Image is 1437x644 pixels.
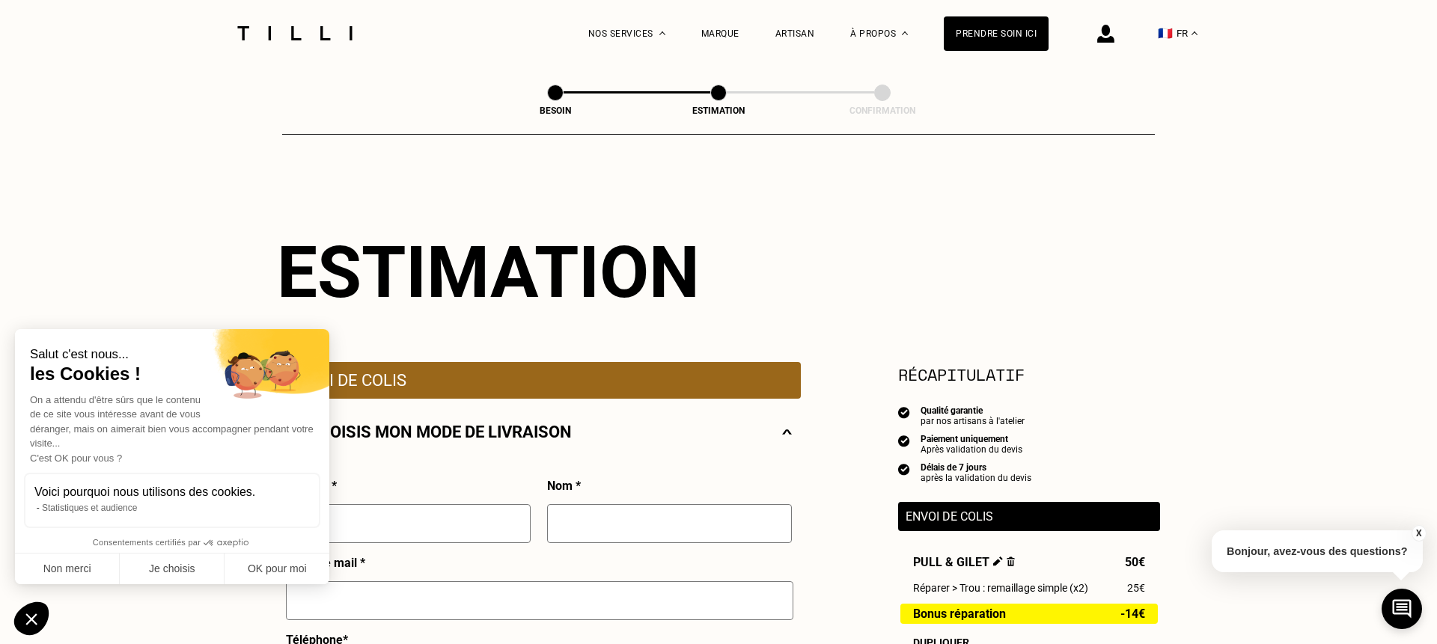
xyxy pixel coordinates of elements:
img: icon list info [898,462,910,476]
div: Qualité garantie [921,405,1025,416]
div: Confirmation [808,105,957,116]
div: Besoin [480,105,630,116]
img: Logo du service de couturière Tilli [232,26,358,40]
span: -14€ [1120,607,1145,620]
img: menu déroulant [1192,31,1197,35]
div: Estimation [644,105,793,116]
div: Délais de 7 jours [921,462,1031,473]
button: X [1411,525,1426,542]
p: Envoi de colis [286,371,792,390]
img: icon list info [898,405,910,419]
div: par nos artisans à l'atelier [921,416,1025,426]
span: Bonus réparation [913,607,1006,620]
p: Je choisis mon mode de livraison [286,423,572,441]
div: Estimation [277,230,1160,314]
div: Après validation du devis [921,444,1022,455]
img: icon list info [898,434,910,447]
span: Pull & gilet [913,555,1015,569]
p: Bonjour, avez-vous des questions? [1212,530,1423,572]
section: Récapitulatif [898,362,1160,387]
a: Artisan [775,28,815,39]
p: Envoi de colis [906,509,1153,524]
span: Réparer > Trou : remaillage simple (x2) [913,582,1088,594]
img: Menu déroulant [659,31,665,35]
p: Nom * [547,479,581,493]
img: Éditer [993,556,1003,566]
img: icône connexion [1097,25,1114,43]
a: Prendre soin ici [944,16,1049,51]
span: 50€ [1125,555,1145,569]
a: Marque [701,28,739,39]
img: Supprimer [1007,556,1015,566]
span: 25€ [1127,582,1145,594]
div: après la validation du devis [921,473,1031,483]
span: 🇫🇷 [1158,26,1173,40]
img: svg+xml;base64,PHN2ZyBmaWxsPSJub25lIiBoZWlnaHQ9IjE0IiB2aWV3Qm94PSIwIDAgMjggMTQiIHdpZHRoPSIyOCIgeG... [782,423,792,441]
div: Paiement uniquement [921,434,1022,444]
img: Menu déroulant à propos [902,31,908,35]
